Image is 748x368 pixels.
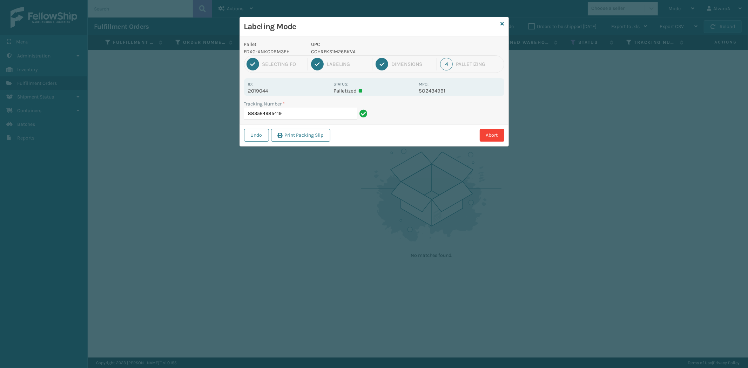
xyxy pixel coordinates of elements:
div: Selecting FO [262,61,304,67]
label: MPO: [419,82,429,87]
p: 2019044 [248,88,329,94]
p: CCHRFKS1M26BKVA [311,48,415,55]
button: Undo [244,129,269,142]
button: Abort [480,129,504,142]
div: Labeling [327,61,369,67]
div: Dimensions [391,61,433,67]
label: Tracking Number [244,100,285,108]
p: UPC [311,41,415,48]
p: Pallet [244,41,303,48]
div: Palletizing [456,61,501,67]
p: SO2434991 [419,88,500,94]
button: Print Packing Slip [271,129,330,142]
p: Palletized [333,88,415,94]
label: Status: [333,82,348,87]
div: 3 [376,58,388,70]
p: FDXG-XNKCDBM3EH [244,48,303,55]
h3: Labeling Mode [244,21,498,32]
label: Id: [248,82,253,87]
div: 1 [247,58,259,70]
div: 4 [440,58,453,70]
div: 2 [311,58,324,70]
